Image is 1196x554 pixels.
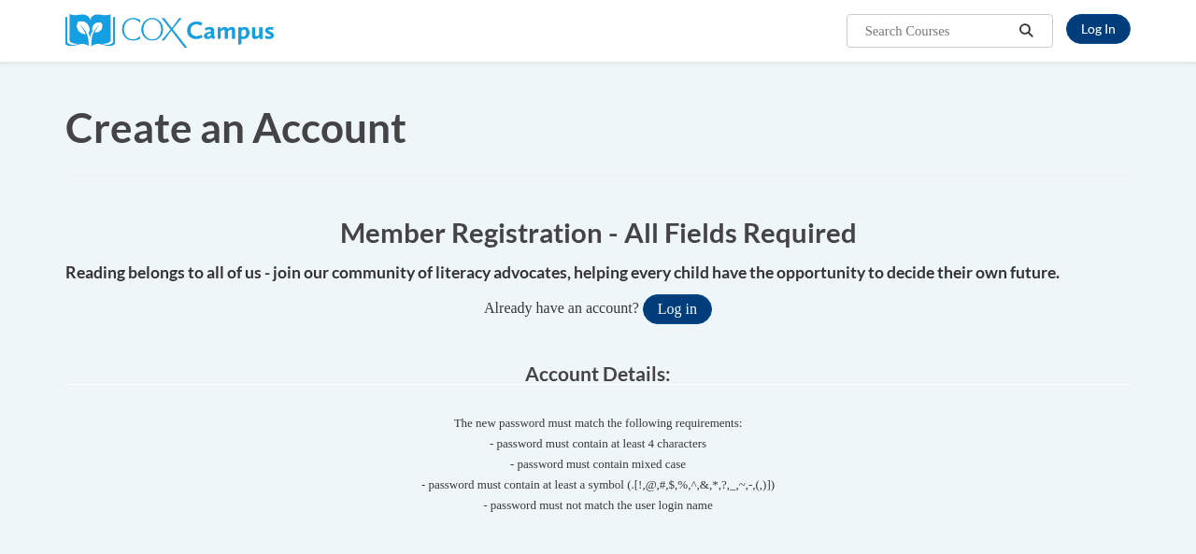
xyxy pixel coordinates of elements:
[1066,14,1131,44] a: Log In
[65,213,1131,251] h1: Member Registration - All Fields Required
[65,261,1131,285] h4: Reading belongs to all of us - join our community of literacy advocates, helping every child have...
[525,362,671,385] span: Account Details:
[65,103,406,151] span: Create an Account
[484,300,639,316] span: Already have an account?
[863,20,1013,42] input: Search Courses
[65,433,1131,516] span: - password must contain at least 4 characters - password must contain mixed case - password must ...
[65,14,274,48] img: Cox Campus
[454,416,743,430] span: The new password must match the following requirements:
[1013,20,1041,42] button: Search
[1018,24,1035,38] i: 
[643,294,712,324] button: Log in
[65,21,274,37] a: Cox Campus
